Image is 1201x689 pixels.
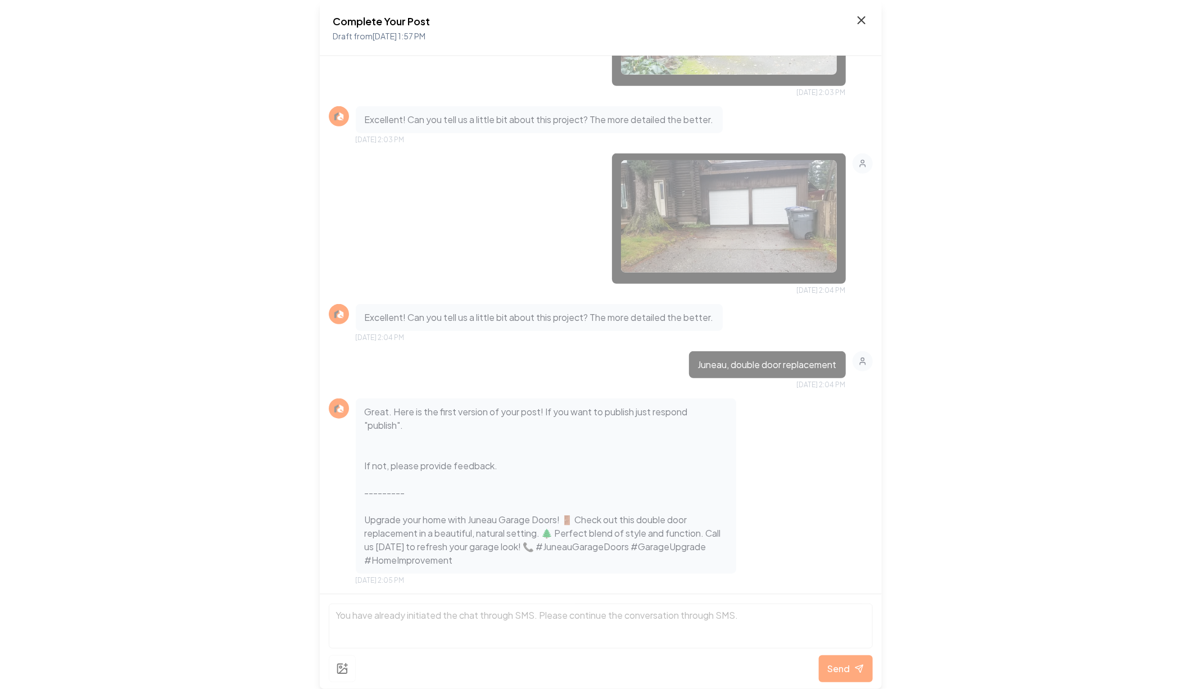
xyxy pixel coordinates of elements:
[797,380,846,389] span: [DATE] 2:04 PM
[332,402,346,415] img: Rebolt Logo
[797,88,846,97] span: [DATE] 2:03 PM
[698,358,837,371] p: Juneau, double door replacement
[332,110,346,123] img: Rebolt Logo
[365,405,728,567] p: Great. Here is the first version of your post! If you want to publish just respond "publish". If ...
[333,31,426,41] span: Draft from [DATE] 1:57 PM
[356,333,405,342] span: [DATE] 2:04 PM
[797,286,846,295] span: [DATE] 2:04 PM
[356,135,405,144] span: [DATE] 2:03 PM
[332,307,346,321] img: Rebolt Logo
[333,13,430,29] h2: Complete Your Post
[365,311,714,324] p: Excellent! Can you tell us a little bit about this project? The more detailed the better.
[356,576,405,585] span: [DATE] 2:05 PM
[621,160,837,273] img: uploaded image
[365,113,714,126] p: Excellent! Can you tell us a little bit about this project? The more detailed the better.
